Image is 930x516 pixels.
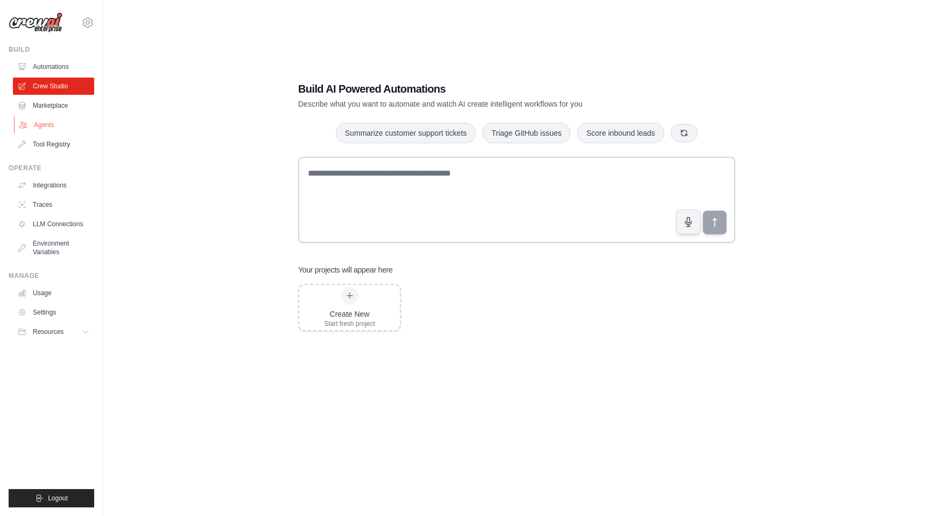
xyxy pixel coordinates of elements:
button: Get new suggestions [671,124,697,142]
iframe: Chat Widget [876,464,930,516]
h3: Your projects will appear here [298,264,393,275]
a: Traces [13,196,94,213]
button: Score inbound leads [577,123,664,143]
a: Environment Variables [13,235,94,261]
div: Manage [9,271,94,280]
img: Logo [9,12,62,33]
a: Settings [13,304,94,321]
button: Summarize customer support tickets [336,123,476,143]
div: Operate [9,164,94,172]
div: Start fresh project [324,319,375,328]
a: Usage [13,284,94,302]
button: Click to speak your automation idea [676,210,701,234]
button: Resources [13,323,94,340]
div: Create New [324,309,375,319]
p: Describe what you want to automate and watch AI create intelligent workflows for you [298,99,660,109]
span: Resources [33,327,64,336]
button: Triage GitHub issues [482,123,570,143]
a: Tool Registry [13,136,94,153]
a: LLM Connections [13,215,94,233]
a: Crew Studio [13,78,94,95]
a: Automations [13,58,94,75]
a: Agents [14,116,95,134]
span: Logout [48,494,68,503]
div: Build [9,45,94,54]
h1: Build AI Powered Automations [298,81,660,96]
a: Integrations [13,177,94,194]
a: Marketplace [13,97,94,114]
button: Logout [9,489,94,507]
